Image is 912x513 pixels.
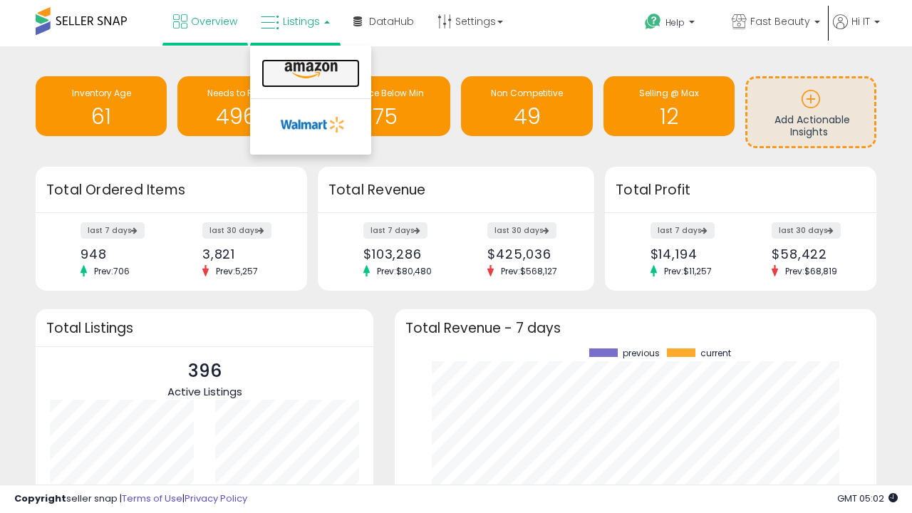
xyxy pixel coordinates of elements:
a: Privacy Policy [185,492,247,505]
span: Prev: $80,480 [370,265,439,277]
a: Needs to Reprice 4960 [177,76,309,136]
h1: 61 [43,105,160,128]
label: last 7 days [651,222,715,239]
span: previous [623,348,660,358]
p: 396 [167,358,242,385]
span: Help [665,16,685,28]
span: Needs to Reprice [207,87,279,99]
h1: 75 [326,105,443,128]
strong: Copyright [14,492,66,505]
div: 948 [81,247,160,261]
div: seller snap | | [14,492,247,506]
label: last 30 days [487,222,556,239]
div: $14,194 [651,247,730,261]
h3: Total Listings [46,323,363,333]
span: Non Competitive [491,87,563,99]
a: Non Competitive 49 [461,76,592,136]
div: $425,036 [487,247,569,261]
h1: 4960 [185,105,301,128]
span: Inventory Age [72,87,131,99]
span: DataHub [369,14,414,28]
a: Selling @ Max 12 [603,76,735,136]
i: Get Help [644,13,662,31]
span: Listings [283,14,320,28]
a: Help [633,2,719,46]
label: last 7 days [81,222,145,239]
span: Selling @ Max [639,87,699,99]
span: 2025-10-10 05:02 GMT [837,492,898,505]
span: Prev: $568,127 [494,265,564,277]
h3: Total Revenue [328,180,584,200]
span: Prev: $68,819 [778,265,844,277]
a: Terms of Use [122,492,182,505]
div: 3,821 [202,247,282,261]
span: Active Listings [167,384,242,399]
a: Add Actionable Insights [747,78,874,146]
h3: Total Revenue - 7 days [405,323,866,333]
a: BB Price Below Min 75 [319,76,450,136]
span: Add Actionable Insights [774,113,850,140]
label: last 30 days [202,222,271,239]
label: last 30 days [772,222,841,239]
h3: Total Profit [616,180,866,200]
div: $103,286 [363,247,445,261]
span: Overview [191,14,237,28]
a: Hi IT [833,14,880,46]
h1: 49 [468,105,585,128]
span: Prev: 5,257 [209,265,265,277]
h1: 12 [611,105,727,128]
span: Fast Beauty [750,14,810,28]
h3: Total Ordered Items [46,180,296,200]
label: last 7 days [363,222,427,239]
span: Hi IT [851,14,870,28]
a: Inventory Age 61 [36,76,167,136]
div: $58,422 [772,247,851,261]
span: BB Price Below Min [346,87,424,99]
span: current [700,348,731,358]
span: Prev: $11,257 [657,265,719,277]
span: Prev: 706 [87,265,137,277]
